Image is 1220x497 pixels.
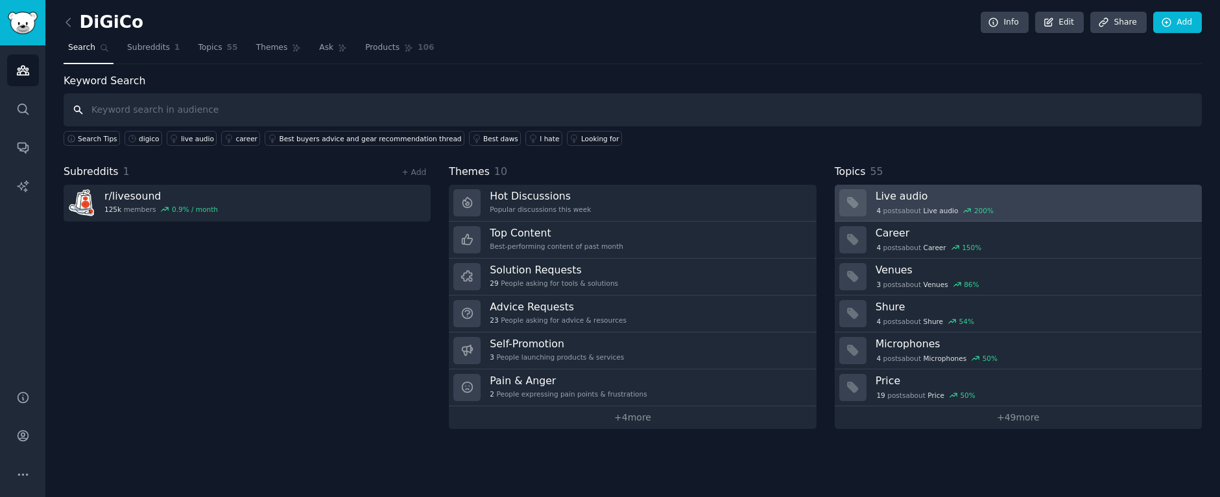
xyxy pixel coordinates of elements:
[490,389,494,399] span: 2
[924,354,967,363] span: Microphones
[924,243,946,252] span: Career
[104,205,121,214] span: 125k
[490,316,498,325] span: 23
[490,389,647,399] div: People expressing pain points & frustrations
[418,42,435,54] span: 106
[876,280,881,289] span: 3
[1035,12,1084,34] a: Edit
[876,354,881,363] span: 4
[64,131,120,146] button: Search Tips
[876,317,881,326] span: 4
[68,42,95,54] span: Search
[876,279,981,290] div: post s about
[960,391,975,400] div: 50 %
[64,38,114,64] a: Search
[876,300,1193,314] h3: Shure
[401,168,426,177] a: + Add
[319,42,333,54] span: Ask
[490,226,623,240] h3: Top Content
[494,165,507,178] span: 10
[64,164,119,180] span: Subreddits
[449,259,816,295] a: Solution Requests29People asking for tools & solutions
[876,389,977,401] div: post s about
[1090,12,1146,34] a: Share
[68,189,95,216] img: livesound
[490,353,624,362] div: People launching products & services
[835,185,1202,222] a: Live audio4postsaboutLive audio200%
[490,263,618,277] h3: Solution Requests
[490,205,591,214] div: Popular discussions this week
[449,369,816,406] a: Pain & Anger2People expressing pain points & frustrations
[876,263,1193,277] h3: Venues
[365,42,400,54] span: Products
[361,38,438,64] a: Products106
[279,134,461,143] div: Best buyers advice and gear recommendation thread
[469,131,521,146] a: Best daws
[581,134,619,143] div: Looking for
[449,222,816,259] a: Top ContentBest-performing content of past month
[525,131,562,146] a: I hate
[123,165,130,178] span: 1
[835,164,866,180] span: Topics
[139,134,159,143] div: digico
[983,354,998,363] div: 50 %
[174,42,180,54] span: 1
[876,226,1193,240] h3: Career
[540,134,559,143] div: I hate
[256,42,288,54] span: Themes
[835,332,1202,369] a: Microphones4postsaboutMicrophones50%
[490,279,618,288] div: People asking for tools & solutions
[172,205,218,214] div: 0.9 % / month
[125,131,162,146] a: digico
[449,295,816,332] a: Advice Requests23People asking for advice & resources
[490,337,624,351] h3: Self-Promotion
[449,185,816,222] a: Hot DiscussionsPopular discussions this week
[876,337,1193,351] h3: Microphones
[490,374,647,387] h3: Pain & Anger
[78,134,117,143] span: Search Tips
[221,131,260,146] a: career
[876,353,999,364] div: post s about
[181,134,214,143] div: live audio
[167,131,217,146] a: live audio
[870,165,883,178] span: 55
[835,259,1202,295] a: Venues3postsaboutVenues86%
[64,185,431,222] a: r/livesound125kmembers0.9% / month
[964,280,979,289] div: 86 %
[876,205,995,216] div: post s about
[235,134,257,143] div: career
[924,280,948,289] span: Venues
[959,317,974,326] div: 54 %
[127,42,170,54] span: Subreddits
[193,38,242,64] a: Topics55
[449,406,816,429] a: +4more
[64,12,143,33] h2: DiGiCo
[876,316,975,327] div: post s about
[265,131,464,146] a: Best buyers advice and gear recommendation thread
[876,391,885,400] span: 19
[876,243,881,252] span: 4
[449,332,816,369] a: Self-Promotion3People launching products & services
[835,295,1202,332] a: Shure4postsaboutShure54%
[104,205,218,214] div: members
[876,189,1193,203] h3: Live audio
[835,406,1202,429] a: +49more
[490,300,627,314] h3: Advice Requests
[490,353,494,362] span: 3
[227,42,238,54] span: 55
[198,42,222,54] span: Topics
[123,38,184,64] a: Subreddits1
[876,242,983,253] div: post s about
[876,374,1193,387] h3: Price
[962,243,981,252] div: 150 %
[924,317,944,326] span: Shure
[252,38,306,64] a: Themes
[835,369,1202,406] a: Price19postsaboutPrice50%
[981,12,1029,34] a: Info
[876,206,881,215] span: 4
[8,12,38,34] img: GummySearch logo
[835,222,1202,259] a: Career4postsaboutCareer150%
[490,242,623,251] div: Best-performing content of past month
[1153,12,1202,34] a: Add
[449,164,490,180] span: Themes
